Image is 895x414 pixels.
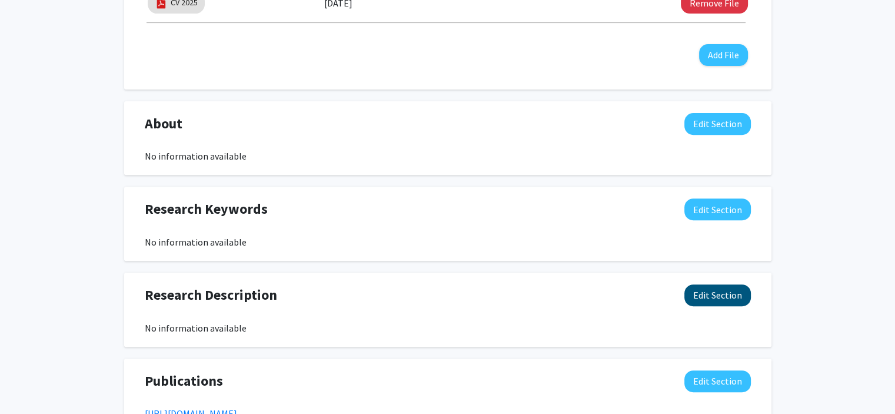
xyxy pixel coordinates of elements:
[9,361,50,405] iframe: Chat
[684,370,751,392] button: Edit Publications
[684,113,751,135] button: Edit About
[145,284,277,306] span: Research Description
[145,235,751,249] div: No information available
[145,321,751,335] div: No information available
[684,198,751,220] button: Edit Research Keywords
[699,44,748,66] button: Add File
[145,149,751,163] div: No information available
[684,284,751,306] button: Edit Research Description
[145,370,223,392] span: Publications
[145,198,268,220] span: Research Keywords
[145,113,182,134] span: About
